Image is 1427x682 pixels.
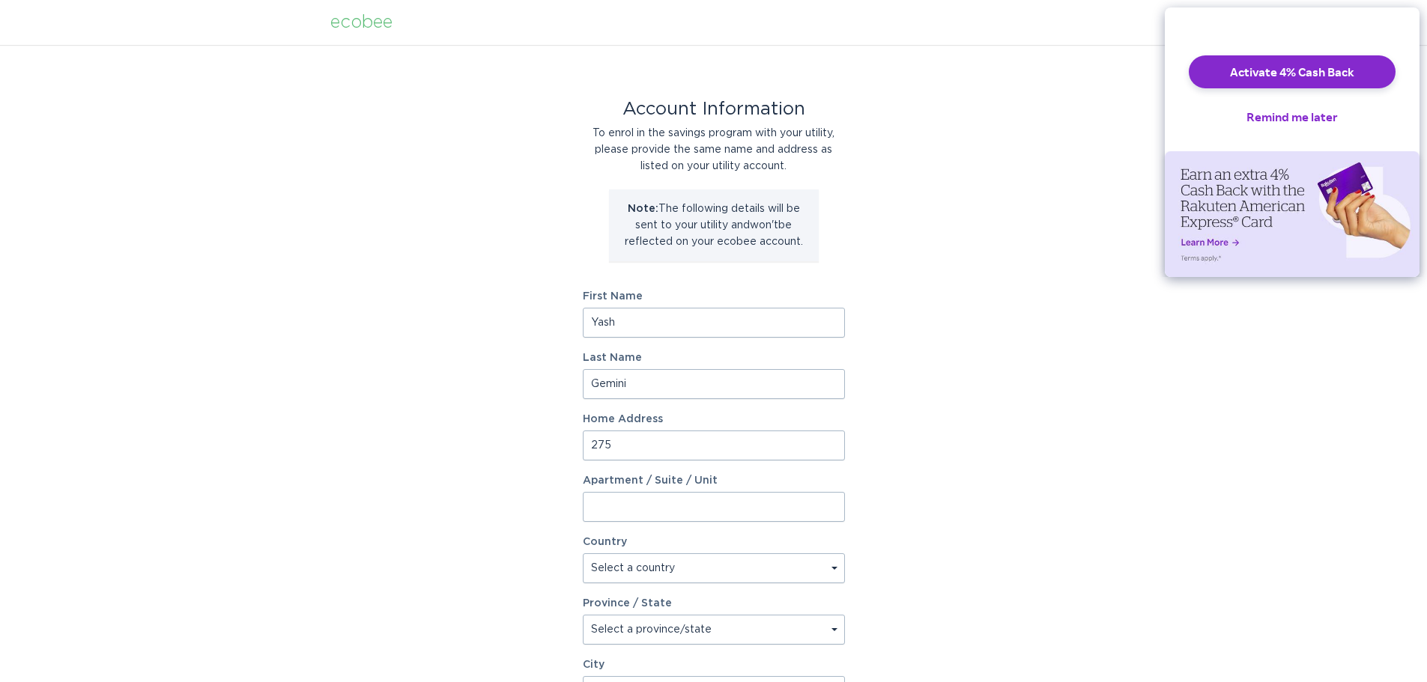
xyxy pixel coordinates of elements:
div: ecobee [330,14,393,31]
div: Account Information [583,101,845,118]
strong: Note: [628,204,658,214]
label: Apartment / Suite / Unit [583,475,845,486]
div: To enrol in the savings program with your utility, please provide the same name and address as li... [583,125,845,174]
label: Last Name [583,353,845,363]
label: Country [583,537,627,547]
label: Home Address [583,414,845,424]
label: First Name [583,291,845,302]
label: City [583,660,845,670]
p: The following details will be sent to your utility and won't be reflected on your ecobee account. [620,201,808,250]
label: Province / State [583,598,672,609]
